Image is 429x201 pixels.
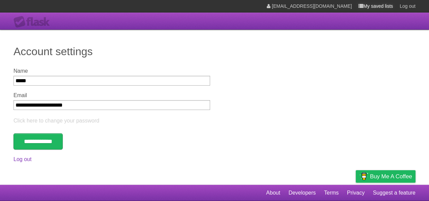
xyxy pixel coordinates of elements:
[13,16,54,28] div: Flask
[324,186,339,199] a: Terms
[370,171,412,182] span: Buy me a coffee
[359,171,368,182] img: Buy me a coffee
[13,43,416,60] h1: Account settings
[13,118,99,124] a: Click here to change your password
[266,186,280,199] a: About
[373,186,416,199] a: Suggest a feature
[356,170,416,183] a: Buy me a coffee
[13,92,210,98] label: Email
[288,186,316,199] a: Developers
[13,156,31,162] a: Log out
[13,68,210,74] label: Name
[347,186,365,199] a: Privacy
